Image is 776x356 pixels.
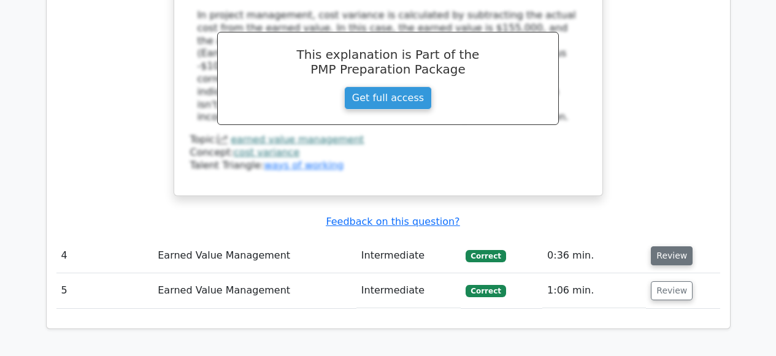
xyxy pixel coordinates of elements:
td: Earned Value Management [153,238,356,273]
td: Intermediate [356,238,461,273]
td: 5 [56,273,153,308]
a: ways of working [264,159,344,171]
a: earned value management [231,134,364,145]
td: 1:06 min. [542,273,646,308]
a: Get full access [344,86,432,110]
div: In project management, cost variance is calculated by subtracting the actual cost from the earned... [198,9,579,124]
td: 0:36 min. [542,238,646,273]
button: Review [651,281,693,300]
td: Intermediate [356,273,461,308]
div: Talent Triangle: [190,134,586,172]
a: Feedback on this question? [326,216,459,227]
span: Correct [466,250,505,262]
a: cost variance [234,146,299,158]
span: Correct [466,285,505,297]
div: Topic: [190,134,586,146]
div: Concept: [190,146,586,159]
button: Review [651,246,693,265]
td: Earned Value Management [153,273,356,308]
td: 4 [56,238,153,273]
